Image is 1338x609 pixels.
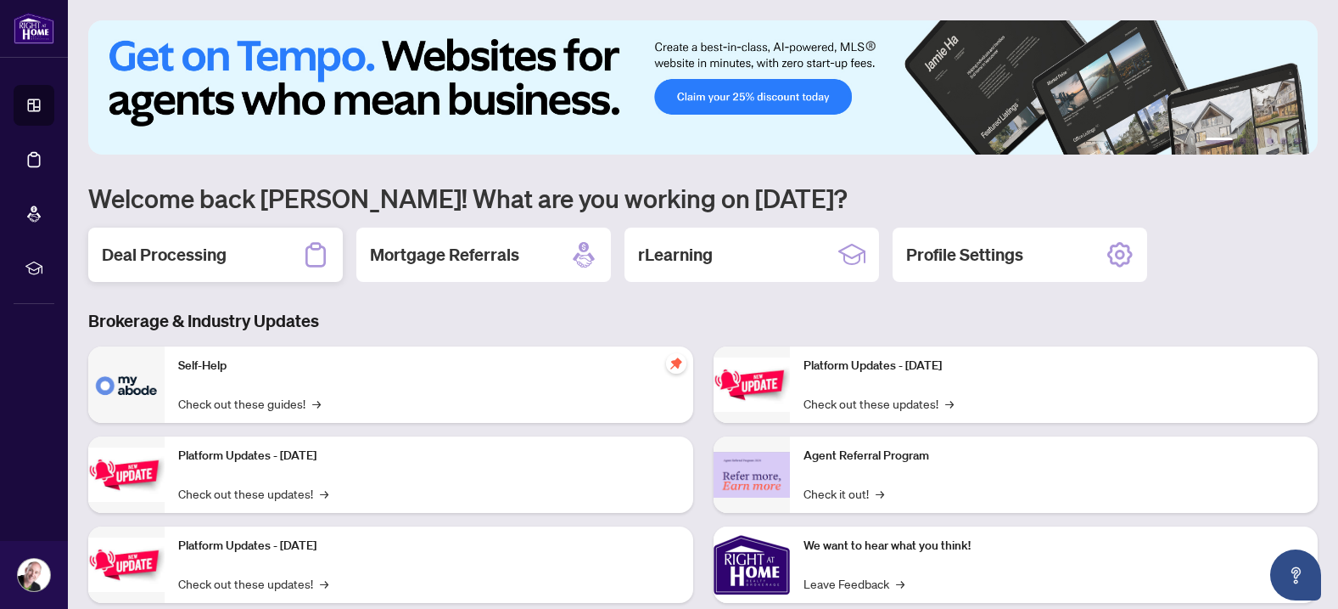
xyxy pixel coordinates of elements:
img: Platform Updates - September 16, 2025 [88,448,165,501]
img: Profile Icon [18,559,50,591]
span: → [312,394,321,413]
a: Check out these guides!→ [178,394,321,413]
button: 6 [1294,138,1301,144]
button: 1 [1206,138,1233,144]
span: → [876,484,884,503]
p: Platform Updates - [DATE] [178,537,680,555]
p: Platform Updates - [DATE] [803,357,1305,375]
img: Platform Updates - July 21, 2025 [88,538,165,591]
h2: Deal Processing [102,243,227,267]
img: Slide 0 [88,20,1318,155]
p: We want to hear what you think! [803,537,1305,555]
span: → [896,574,904,593]
img: We want to hear what you think! [714,527,790,603]
img: logo [14,13,54,44]
span: → [320,484,328,503]
p: Self-Help [178,357,680,375]
button: Open asap [1270,550,1321,601]
p: Platform Updates - [DATE] [178,447,680,465]
span: pushpin [666,353,686,374]
img: Platform Updates - June 23, 2025 [714,358,790,411]
span: → [945,394,954,413]
h2: Mortgage Referrals [370,243,519,267]
span: → [320,574,328,593]
a: Check out these updates!→ [178,484,328,503]
h2: Profile Settings [906,243,1023,267]
h1: Welcome back [PERSON_NAME]! What are you working on [DATE]? [88,182,1318,214]
a: Check out these updates!→ [803,394,954,413]
h3: Brokerage & Industry Updates [88,309,1318,333]
button: 2 [1240,138,1246,144]
p: Agent Referral Program [803,447,1305,465]
img: Self-Help [88,347,165,423]
button: 5 [1280,138,1287,144]
a: Check it out!→ [803,484,884,503]
a: Check out these updates!→ [178,574,328,593]
h2: rLearning [638,243,713,267]
button: 4 [1267,138,1274,144]
img: Agent Referral Program [714,452,790,499]
button: 3 [1253,138,1260,144]
a: Leave Feedback→ [803,574,904,593]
